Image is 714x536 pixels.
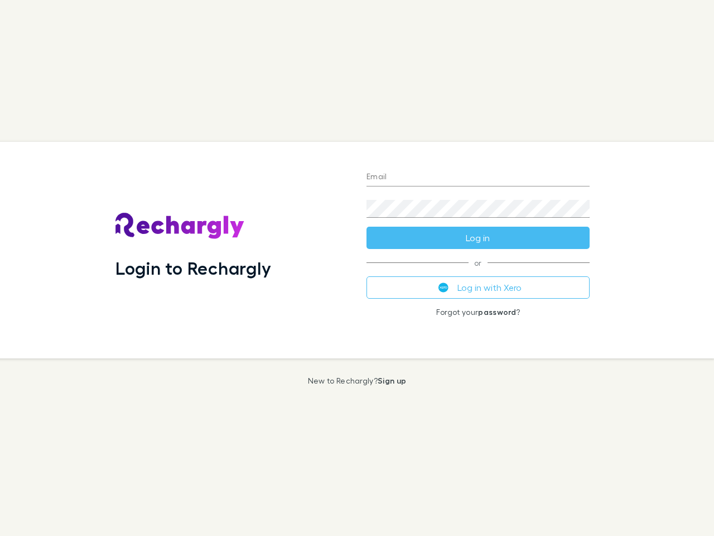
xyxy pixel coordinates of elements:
p: New to Rechargly? [308,376,407,385]
img: Rechargly's Logo [115,213,245,240]
p: Forgot your ? [366,308,590,317]
img: Xero's logo [438,283,448,293]
button: Log in with Xero [366,276,590,299]
a: password [478,307,516,317]
span: or [366,262,590,263]
button: Log in [366,227,590,249]
a: Sign up [378,376,406,385]
h1: Login to Rechargly [115,257,271,279]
